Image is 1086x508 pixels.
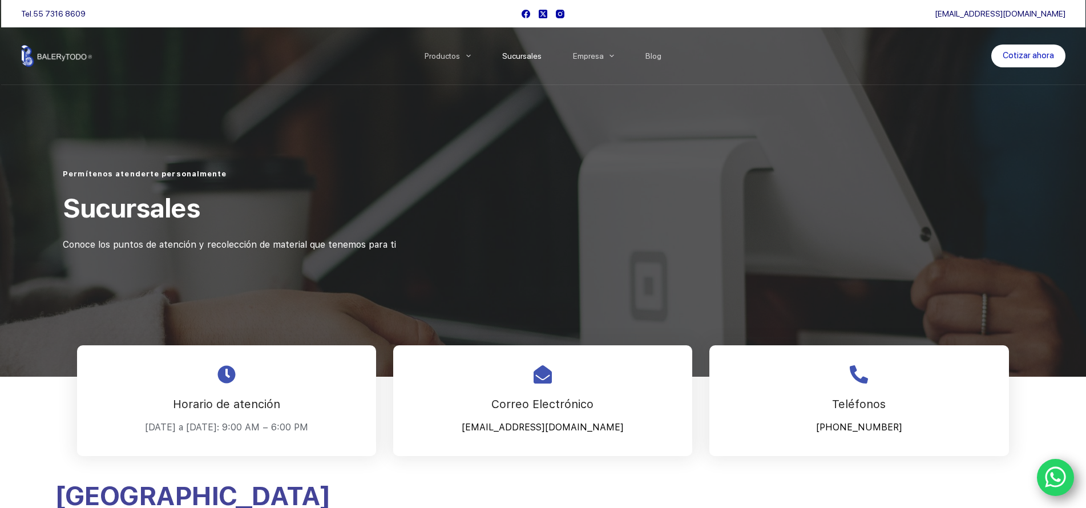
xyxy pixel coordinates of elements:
[522,10,530,18] a: Facebook
[407,419,678,436] p: [EMAIL_ADDRESS][DOMAIN_NAME]
[63,170,227,178] span: Permítenos atenderte personalmente
[935,9,1065,18] a: [EMAIL_ADDRESS][DOMAIN_NAME]
[991,45,1065,67] a: Cotizar ahora
[63,192,200,224] span: Sucursales
[63,239,396,250] span: Conoce los puntos de atención y recolección de material que tenemos para ti
[832,397,886,411] span: Teléfonos
[21,45,92,67] img: Balerytodo
[539,10,547,18] a: X (Twitter)
[1037,459,1075,497] a: WhatsApp
[724,419,995,436] p: [PHONE_NUMBER]
[409,27,677,84] nav: Menu Principal
[173,397,280,411] span: Horario de atención
[145,422,308,433] span: [DATE] a [DATE]: 9:00 AM – 6:00 PM
[21,9,86,18] span: Tel.
[556,10,564,18] a: Instagram
[491,397,594,411] span: Correo Electrónico
[33,9,86,18] a: 55 7316 8609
